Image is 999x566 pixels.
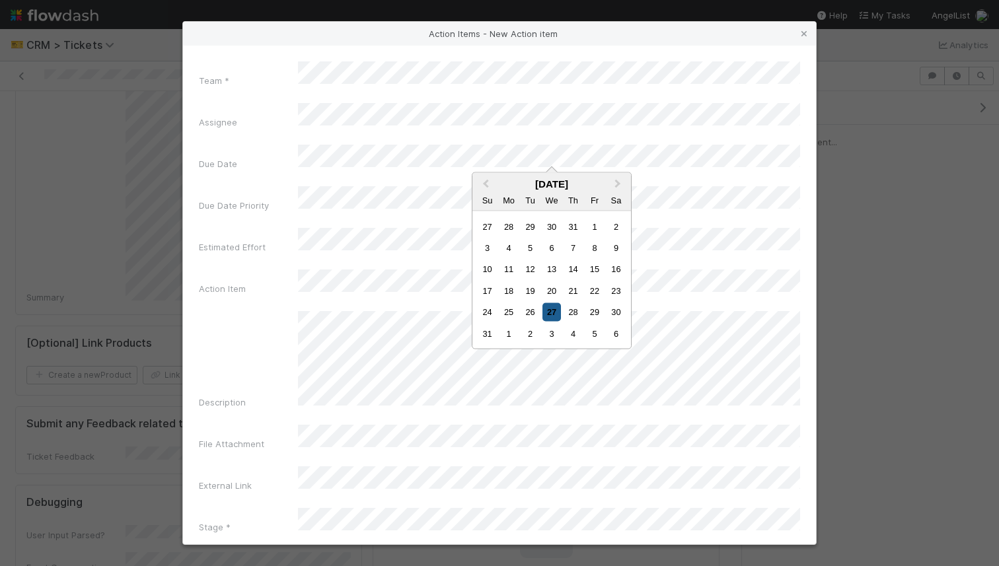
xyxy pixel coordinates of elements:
button: Next Month [609,174,630,195]
label: Due Date [199,157,237,170]
div: Sunday [478,191,496,209]
div: Choose Monday, August 4th, 2025 [500,239,518,257]
div: Choose Thursday, August 7th, 2025 [564,239,582,257]
div: Choose Wednesday, August 20th, 2025 [542,281,560,299]
div: Choose Thursday, August 14th, 2025 [564,260,582,278]
div: Saturday [607,191,625,209]
div: Choose Sunday, August 3rd, 2025 [478,239,496,257]
div: Choose Thursday, September 4th, 2025 [564,324,582,342]
div: Choose Saturday, August 9th, 2025 [607,239,625,257]
div: Choose Wednesday, August 6th, 2025 [542,239,560,257]
label: File Attachment [199,437,264,450]
label: Due Date Priority [199,199,269,212]
div: Choose Sunday, August 17th, 2025 [478,281,496,299]
div: Tuesday [521,191,539,209]
div: Choose Monday, August 11th, 2025 [500,260,518,278]
div: Choose Thursday, July 31st, 2025 [564,217,582,235]
div: Thursday [564,191,582,209]
div: Choose Monday, August 18th, 2025 [500,281,518,299]
label: Team * [199,74,229,87]
div: Choose Tuesday, September 2nd, 2025 [521,324,539,342]
div: Choose Saturday, August 2nd, 2025 [607,217,625,235]
div: Choose Wednesday, August 13th, 2025 [542,260,560,278]
div: Friday [585,191,603,209]
div: Choose Monday, July 28th, 2025 [500,217,518,235]
div: Choose Sunday, August 10th, 2025 [478,260,496,278]
div: [DATE] [472,178,631,190]
div: Choose Friday, August 1st, 2025 [585,217,603,235]
div: Choose Thursday, August 21st, 2025 [564,281,582,299]
div: Choose Friday, August 8th, 2025 [585,239,603,257]
label: External Link [199,479,252,492]
div: Action Items - New Action item [183,22,816,46]
div: Choose Saturday, August 30th, 2025 [607,303,625,321]
div: Choose Wednesday, July 30th, 2025 [542,217,560,235]
div: Choose Sunday, August 31st, 2025 [478,324,496,342]
label: Action Item [199,282,246,295]
button: Previous Month [474,174,495,195]
div: Choose Friday, September 5th, 2025 [585,324,603,342]
div: Choose Saturday, August 16th, 2025 [607,260,625,278]
div: Choose Friday, August 15th, 2025 [585,260,603,278]
div: Choose Tuesday, August 12th, 2025 [521,260,539,278]
div: Choose Friday, August 22nd, 2025 [585,281,603,299]
div: Monday [500,191,518,209]
div: Choose Date [472,172,632,349]
div: Choose Thursday, August 28th, 2025 [564,303,582,321]
div: Choose Sunday, July 27th, 2025 [478,217,496,235]
label: Description [199,396,246,409]
div: Choose Saturday, September 6th, 2025 [607,324,625,342]
div: Wednesday [542,191,560,209]
label: Stage * [199,520,231,534]
div: Choose Monday, September 1st, 2025 [500,324,518,342]
div: Choose Sunday, August 24th, 2025 [478,303,496,321]
label: Estimated Effort [199,240,266,254]
label: Assignee [199,116,237,129]
div: Choose Friday, August 29th, 2025 [585,303,603,321]
div: Choose Monday, August 25th, 2025 [500,303,518,321]
div: Choose Tuesday, July 29th, 2025 [521,217,539,235]
div: Choose Wednesday, August 27th, 2025 [542,303,560,321]
div: Choose Tuesday, August 26th, 2025 [521,303,539,321]
div: Choose Tuesday, August 5th, 2025 [521,239,539,257]
div: Month August, 2025 [476,215,626,344]
div: Choose Wednesday, September 3rd, 2025 [542,324,560,342]
div: Choose Tuesday, August 19th, 2025 [521,281,539,299]
div: Choose Saturday, August 23rd, 2025 [607,281,625,299]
